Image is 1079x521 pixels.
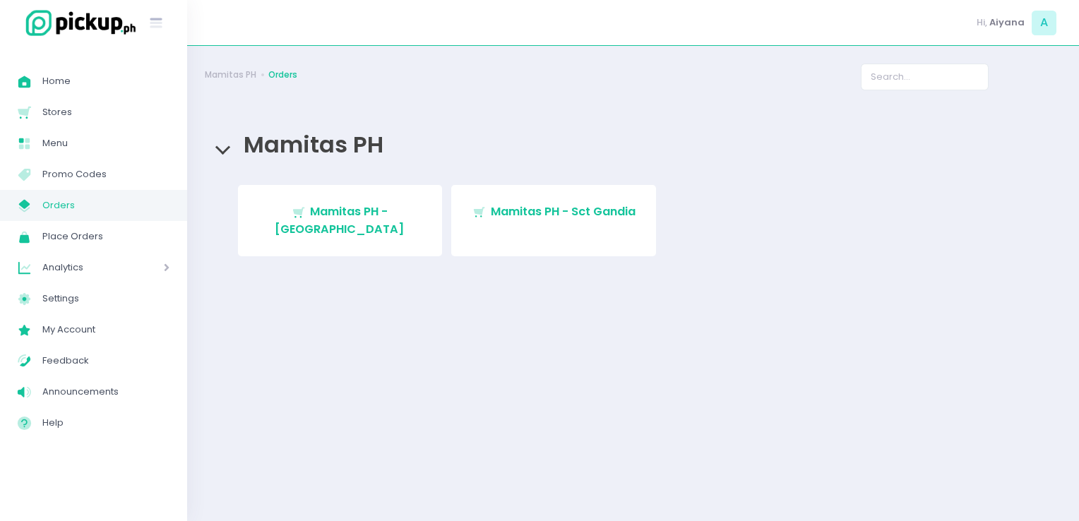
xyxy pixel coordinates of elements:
a: Mamitas PH [205,68,256,81]
span: A [1032,11,1056,35]
span: Mamitas PH - Sct Gandia [491,203,636,220]
span: Settings [42,289,169,308]
span: Feedback [42,352,169,370]
span: Menu [42,134,169,152]
span: Mamitas PH - [GEOGRAPHIC_DATA] [275,203,405,236]
a: Mamitas PH - Sct Gandia [451,185,656,256]
div: Mamitas PH [205,118,1061,171]
span: Hi, [977,16,987,30]
div: Mamitas PH [205,171,1061,293]
img: logo [18,8,138,38]
span: Analytics [42,258,124,277]
span: Announcements [42,383,169,401]
span: My Account [42,321,169,339]
input: Search... [861,64,989,90]
span: Mamitas PH [237,128,383,160]
span: Stores [42,103,169,121]
span: Home [42,72,169,90]
span: Orders [42,196,169,215]
a: Orders [268,68,297,81]
span: Aiyana [989,16,1025,30]
a: Mamitas PH - [GEOGRAPHIC_DATA] [238,185,443,256]
span: Promo Codes [42,165,169,184]
span: Place Orders [42,227,169,246]
span: Help [42,414,169,432]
